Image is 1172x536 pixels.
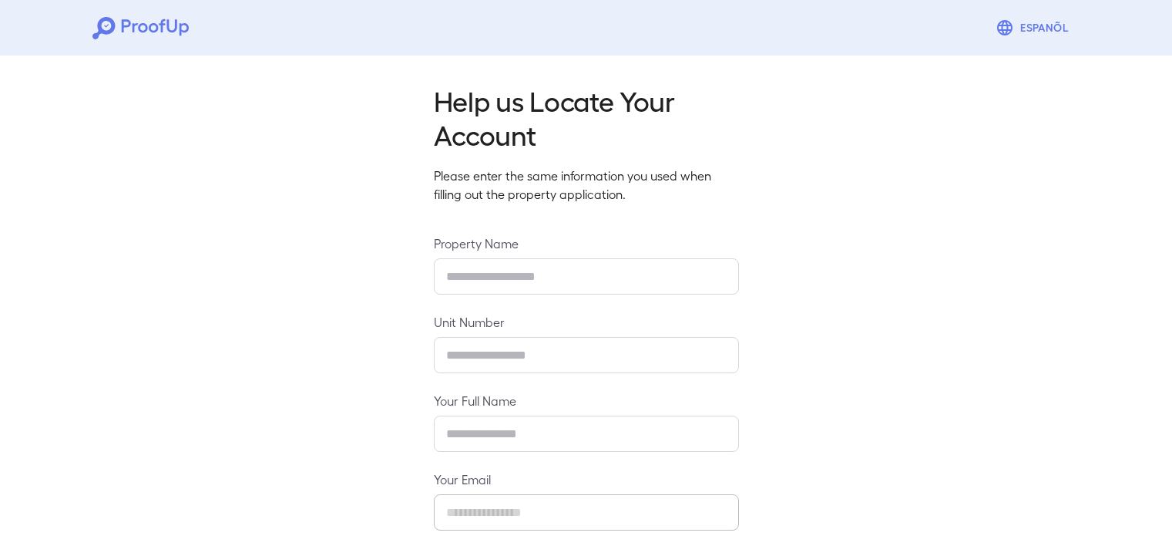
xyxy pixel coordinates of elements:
[434,83,739,151] h2: Help us Locate Your Account
[989,12,1080,43] button: Espanõl
[434,313,739,331] label: Unit Number
[434,470,739,488] label: Your Email
[434,234,739,252] label: Property Name
[434,392,739,410] label: Your Full Name
[434,167,739,204] p: Please enter the same information you used when filling out the property application.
